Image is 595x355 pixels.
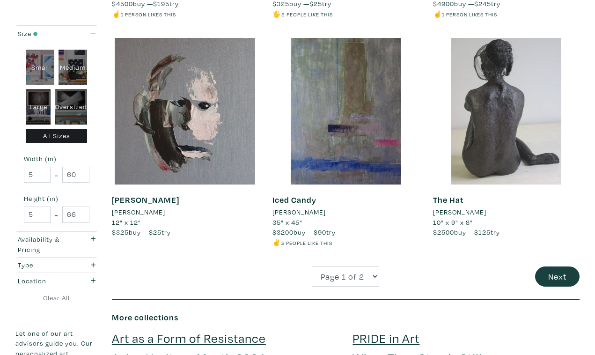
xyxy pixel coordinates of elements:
div: Location [18,276,73,286]
button: Next [535,266,580,287]
a: The Hat [433,194,463,205]
a: [PERSON_NAME] [112,207,258,217]
div: Size [18,29,73,39]
a: Clear All [15,293,98,303]
button: Type [15,258,98,273]
div: All Sizes [26,129,88,143]
span: $125 [474,228,491,237]
a: [PERSON_NAME] [433,207,580,217]
li: ☝️ [112,9,258,19]
a: [PERSON_NAME] [272,207,419,217]
div: Oversized [55,89,87,125]
span: $325 [112,228,129,237]
span: $2500 [433,228,454,237]
div: Availability & Pricing [18,234,73,254]
span: 10" x 9" x 8" [433,218,473,227]
span: $90 [314,228,326,237]
span: 35" x 45" [272,218,302,227]
a: [PERSON_NAME] [112,194,179,205]
button: Location [15,273,98,288]
h6: More collections [112,312,580,323]
a: PRIDE in Art [353,330,419,346]
small: Height (in) [24,195,89,202]
small: 1 person likes this [442,11,497,18]
small: 5 people like this [281,11,333,18]
span: buy — try [272,228,336,237]
div: Small [26,50,55,85]
small: 2 people like this [281,239,332,246]
span: - [55,169,58,181]
li: [PERSON_NAME] [112,207,165,217]
a: Iced Candy [272,194,316,205]
li: [PERSON_NAME] [433,207,486,217]
li: ✌️ [272,237,419,248]
li: 🖐️ [272,9,419,19]
li: [PERSON_NAME] [272,207,326,217]
span: $25 [149,228,162,237]
span: 12" x 12" [112,218,141,227]
div: Large [26,89,51,125]
button: Size [15,26,98,41]
div: Medium [59,50,87,85]
div: Type [18,260,73,270]
span: buy — try [433,228,500,237]
span: buy — try [112,228,171,237]
li: ☝️ [433,9,580,19]
small: 1 person likes this [121,11,176,18]
span: $3200 [272,228,294,237]
span: - [55,208,58,221]
button: Availability & Pricing [15,232,98,257]
small: Width (in) [24,155,89,162]
a: Art as a Form of Resistance [112,330,266,346]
